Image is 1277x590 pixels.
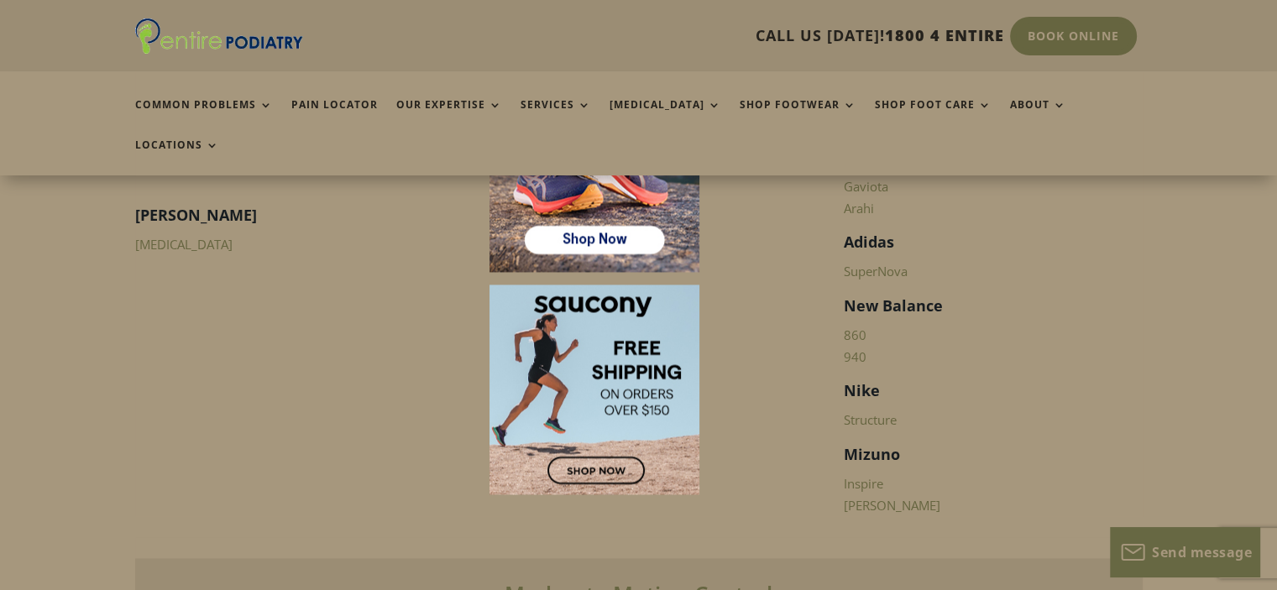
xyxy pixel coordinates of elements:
[135,236,233,253] a: [MEDICAL_DATA]
[844,200,874,217] a: Arahi
[135,18,303,54] img: logo (1)
[368,25,1004,47] p: CALL US [DATE]!
[610,99,721,135] a: [MEDICAL_DATA]
[135,139,219,175] a: Locations
[844,263,908,279] a: SuperNova
[1010,17,1137,55] a: Book Online
[844,475,883,492] a: Inspire
[844,411,897,428] a: Structure
[1110,527,1260,577] button: Send message
[135,205,257,225] strong: [PERSON_NAME]
[291,99,378,135] a: Pain Locator
[844,232,894,252] strong: Adidas
[1010,99,1066,135] a: About
[740,99,856,135] a: Shop Footwear
[844,178,888,195] a: Gaviota
[844,497,940,514] a: [PERSON_NAME]
[1152,543,1252,561] span: Send message
[844,295,943,316] strong: New Balance
[521,99,591,135] a: Services
[844,380,880,400] strong: Nike
[135,99,273,135] a: Common Problems
[844,348,866,365] a: 940
[844,444,900,464] strong: Mizuno
[396,99,502,135] a: Our Expertise
[875,99,992,135] a: Shop Foot Care
[135,40,303,57] a: Entire Podiatry
[844,326,866,343] a: 860
[885,25,1004,45] span: 1800 4 ENTIRE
